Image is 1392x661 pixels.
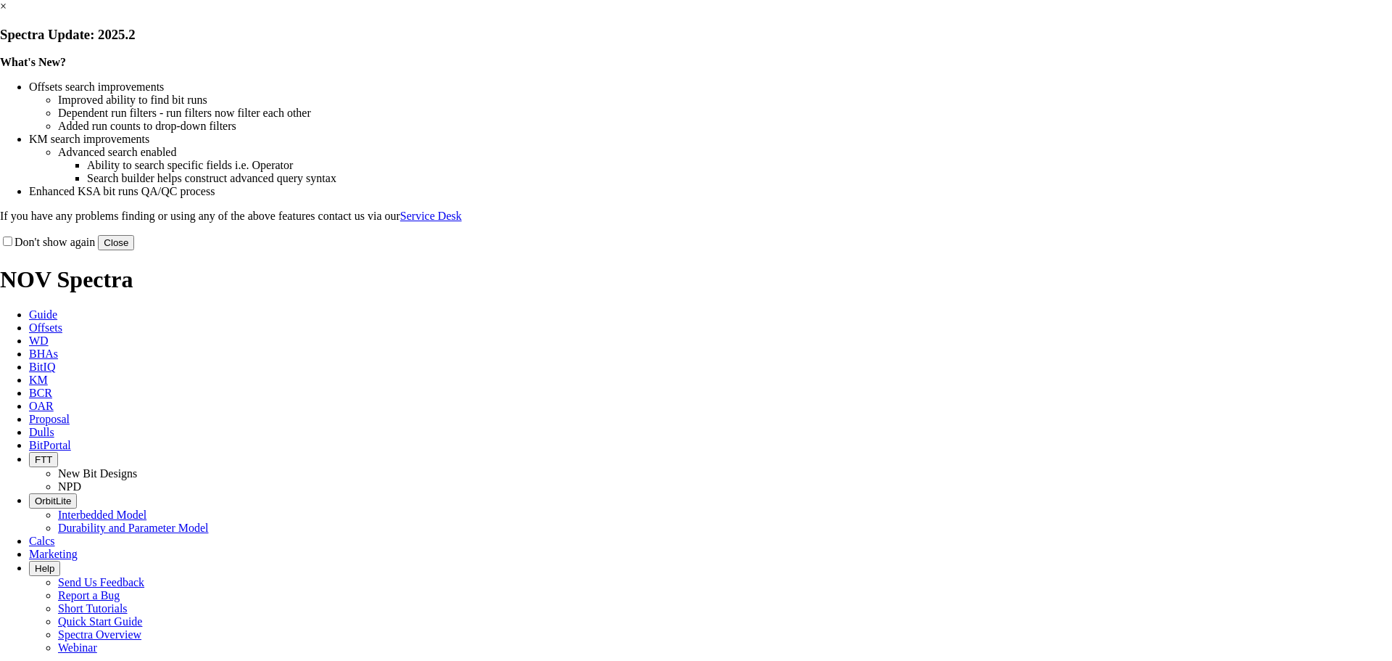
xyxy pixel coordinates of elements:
span: OAR [29,400,54,412]
span: WD [29,334,49,347]
li: Advanced search enabled [58,146,1392,159]
li: KM search improvements [29,133,1392,146]
span: Calcs [29,535,55,547]
button: Close [98,235,134,250]
a: New Bit Designs [58,467,137,480]
a: NPD [58,480,81,493]
span: Proposal [29,413,70,425]
li: Search builder helps construct advanced query syntax [87,172,1392,185]
input: Don't show again [3,237,12,246]
li: Ability to search specific fields i.e. Operator [87,159,1392,172]
li: Improved ability to find bit runs [58,94,1392,107]
li: Added run counts to drop-down filters [58,120,1392,133]
li: Dependent run filters - run filters now filter each other [58,107,1392,120]
a: Durability and Parameter Model [58,522,209,534]
span: BitIQ [29,361,55,373]
a: Send Us Feedback [58,576,144,588]
span: Guide [29,308,57,321]
span: Help [35,563,54,574]
a: Spectra Overview [58,628,141,641]
li: Offsets search improvements [29,81,1392,94]
span: Marketing [29,548,78,560]
span: Dulls [29,426,54,438]
span: Offsets [29,321,62,334]
span: OrbitLite [35,496,71,506]
a: Quick Start Guide [58,615,142,628]
a: Report a Bug [58,589,120,602]
span: FTT [35,454,52,465]
a: Interbedded Model [58,509,146,521]
span: BHAs [29,348,58,360]
li: Enhanced KSA bit runs QA/QC process [29,185,1392,198]
span: BCR [29,387,52,399]
span: KM [29,374,48,386]
a: Webinar [58,641,97,654]
a: Short Tutorials [58,602,128,615]
a: Service Desk [400,210,462,222]
span: BitPortal [29,439,71,451]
